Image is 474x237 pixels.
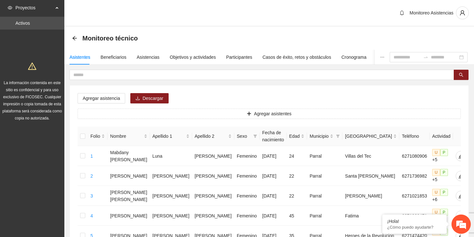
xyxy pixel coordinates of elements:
span: U [432,189,440,196]
span: arrow-left [72,36,77,41]
span: Monitoreo técnico [82,33,138,43]
td: 24 [287,146,307,166]
span: edit [456,173,466,179]
td: [PERSON_NAME] [192,186,234,206]
span: edit [456,154,466,159]
th: Folio [88,127,107,146]
div: Casos de éxito, retos y obstáculos [263,54,331,61]
td: [DATE] [260,166,287,186]
span: La información contenida en este sitio es confidencial y para uso exclusivo de FICOSEC. Cualquier... [3,81,62,120]
td: [PERSON_NAME] [107,206,150,226]
span: P [440,169,448,176]
th: Apellido 2 [192,127,234,146]
td: Femenino [234,206,260,226]
span: P [440,149,448,156]
td: Parral [307,146,342,166]
button: downloadDescargar [130,93,169,103]
button: ellipsis [375,50,390,65]
td: [PERSON_NAME] [192,146,234,166]
span: search [459,73,463,78]
a: 1 [90,154,93,159]
td: [PERSON_NAME] [342,186,399,206]
a: 4 [90,213,93,218]
td: +6 [430,206,453,226]
td: 6271021853 [399,186,430,206]
span: Proyectos [15,1,53,14]
th: Edad [287,127,307,146]
span: plus [247,111,251,117]
span: Edad [289,133,300,140]
span: P [440,189,448,196]
button: edit [456,191,466,201]
span: Folio [90,133,100,140]
div: Beneficiarios [101,54,126,61]
span: Monitoreo Asistencias [410,10,453,15]
div: Asistentes [70,54,90,61]
span: bell [397,10,407,15]
td: +6 [430,186,453,206]
td: Femenino [234,166,260,186]
td: Femenino [234,186,260,206]
td: Fatima [342,206,399,226]
span: filter [336,134,340,138]
td: [DATE] [260,146,287,166]
td: [PERSON_NAME] [107,166,150,186]
div: Participantes [226,54,252,61]
div: Cronograma [341,54,367,61]
th: Fecha de nacimiento [260,127,287,146]
span: Agregar asistentes [254,110,292,117]
span: Agregar asistencia [83,95,120,102]
div: Back [72,36,77,41]
button: bell [397,8,407,18]
span: to [423,55,428,60]
a: Activos [15,21,30,26]
p: ¿Cómo puedo ayudarte? [387,225,442,230]
td: Parral [307,166,342,186]
div: ¡Hola! [387,219,442,224]
th: Apellido 1 [150,127,192,146]
span: Sexo [237,133,251,140]
td: Santa [PERSON_NAME] [342,166,399,186]
td: Parral [307,186,342,206]
span: edit [456,193,466,198]
div: Asistencias [137,54,160,61]
td: 6271066471 [399,206,430,226]
td: Mabdany [PERSON_NAME] [107,146,150,166]
span: P [440,209,448,216]
span: U [432,149,440,156]
button: Agregar asistencia [78,93,125,103]
span: filter [335,131,341,141]
span: U [432,169,440,176]
button: search [454,70,469,80]
button: edit [456,151,466,161]
span: ellipsis [380,55,385,59]
span: user [456,10,469,16]
span: Nombre [110,133,142,140]
td: 22 [287,186,307,206]
td: [DATE] [260,206,287,226]
td: 45 [287,206,307,226]
td: [DATE] [260,186,287,206]
span: warning [28,62,36,70]
span: U [432,209,440,216]
span: download [135,96,140,101]
a: 3 [90,193,93,198]
th: Actividad [430,127,453,146]
td: [PERSON_NAME] [192,166,234,186]
th: Colonia [342,127,399,146]
td: [PERSON_NAME] [150,166,192,186]
span: Municipio [310,133,329,140]
span: [GEOGRAPHIC_DATA] [345,133,392,140]
span: eye [8,5,12,10]
td: Femenino [234,146,260,166]
span: swap-right [423,55,428,60]
td: Parral [307,206,342,226]
td: 22 [287,166,307,186]
span: filter [253,134,257,138]
td: +5 [430,146,453,166]
td: [PERSON_NAME] [PERSON_NAME] [107,186,150,206]
td: Luna [150,146,192,166]
span: Descargar [143,95,163,102]
span: edit [456,213,466,218]
td: [PERSON_NAME] [150,206,192,226]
